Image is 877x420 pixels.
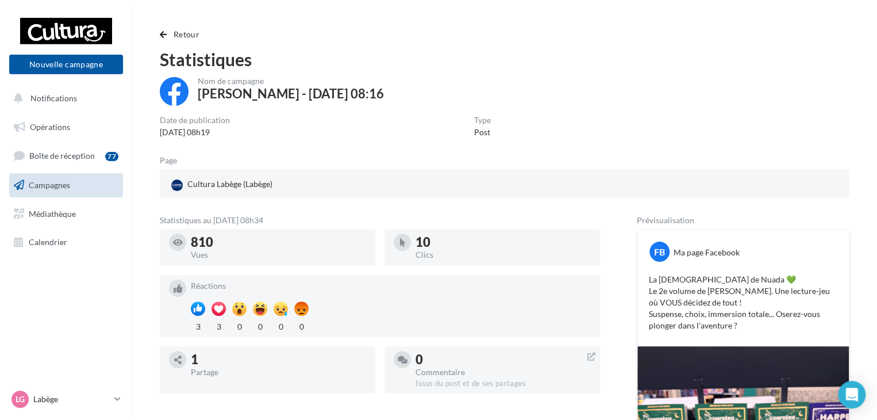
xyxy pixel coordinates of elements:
div: 0 [253,319,267,333]
button: Notifications [7,86,121,110]
div: 77 [105,152,118,161]
div: [DATE] 08h19 [160,127,230,138]
div: Open Intercom Messenger [838,381,866,408]
p: Labège [33,394,110,405]
div: Commentaire [416,368,591,376]
div: Post [474,127,491,138]
div: FB [649,242,670,262]
div: Issus du post et de ses partages [416,379,591,389]
p: La [DEMOGRAPHIC_DATA] de Nuada 💚 Le 2e volume de [PERSON_NAME]. Une lecture-jeu où VOUS décidez d... [649,274,837,331]
button: Retour [160,28,204,41]
div: [PERSON_NAME] - [DATE] 08:16 [198,87,384,100]
span: Médiathèque [29,208,76,218]
div: Statistiques [160,51,849,68]
div: 3 [191,319,205,333]
div: Date de publication [160,116,230,124]
div: 3 [211,319,226,333]
a: Calendrier [7,230,125,254]
span: Boîte de réception [29,151,95,161]
span: Opérations [30,122,70,132]
div: Nom de campagne [198,77,384,85]
span: Notifications [30,93,77,103]
span: Calendrier [29,237,67,247]
div: Type [474,116,491,124]
div: 0 [416,353,591,366]
div: Statistiques au [DATE] 08h34 [160,216,600,224]
div: Prévisualisation [637,216,849,224]
a: Campagnes [7,173,125,197]
div: 0 [294,319,309,333]
a: Cultura Labège (Labège) [169,176,393,193]
div: Partage [191,368,366,376]
div: 10 [416,236,591,249]
div: 810 [191,236,366,249]
a: Opérations [7,115,125,139]
button: Nouvelle campagne [9,55,123,74]
a: Médiathèque [7,202,125,226]
div: Cultura Labège (Labège) [169,176,275,193]
a: Boîte de réception77 [7,143,125,168]
div: 1 [191,353,366,366]
span: Lg [16,394,25,405]
div: Vues [191,251,366,259]
div: 0 [274,319,288,333]
div: Page [160,156,186,165]
span: Campagnes [29,180,70,190]
span: Retour [174,29,199,39]
div: Réactions [191,282,591,290]
div: Clics [416,251,591,259]
div: 0 [232,319,247,333]
div: Ma page Facebook [674,247,740,258]
a: Lg Labège [9,388,123,410]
